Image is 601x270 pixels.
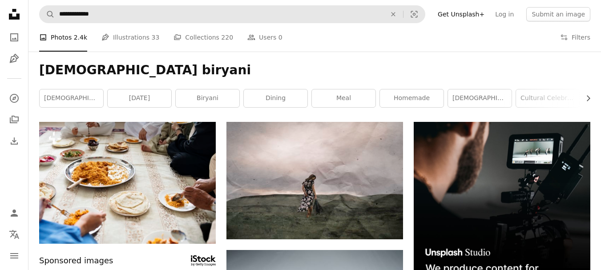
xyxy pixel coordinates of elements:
[101,23,159,52] a: Illustrations 33
[580,89,590,107] button: scroll list to the right
[5,226,23,243] button: Language
[5,5,23,25] a: Home — Unsplash
[516,89,580,107] a: cultural celebration
[39,254,113,267] span: Sponsored images
[448,89,512,107] a: [DEMOGRAPHIC_DATA] family
[560,23,590,52] button: Filters
[5,89,23,107] a: Explore
[40,6,55,23] button: Search Unsplash
[403,6,425,23] button: Visual search
[226,177,403,185] a: woman wearing dress
[383,6,403,23] button: Clear
[278,32,282,42] span: 0
[39,62,590,78] h1: [DEMOGRAPHIC_DATA] biryani
[40,89,103,107] a: [DEMOGRAPHIC_DATA]
[5,132,23,150] a: Download History
[526,7,590,21] button: Submit an image
[5,50,23,68] a: Illustrations
[5,247,23,265] button: Menu
[39,5,425,23] form: Find visuals sitewide
[39,178,216,186] a: Muslim family having dinner on the floor
[173,23,233,52] a: Collections 220
[5,28,23,46] a: Photos
[244,89,307,107] a: dining
[380,89,444,107] a: homemade
[152,32,160,42] span: 33
[5,111,23,129] a: Collections
[176,89,239,107] a: biryani
[5,204,23,222] a: Log in / Sign up
[247,23,282,52] a: Users 0
[221,32,233,42] span: 220
[108,89,171,107] a: [DATE]
[226,122,403,239] img: woman wearing dress
[312,89,375,107] a: meal
[39,122,216,244] img: Muslim family having dinner on the floor
[490,7,519,21] a: Log in
[432,7,490,21] a: Get Unsplash+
